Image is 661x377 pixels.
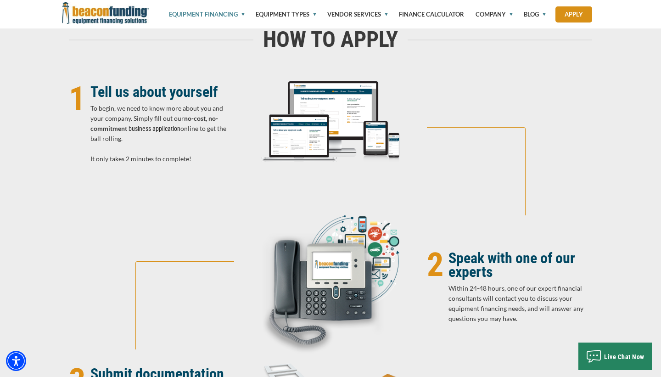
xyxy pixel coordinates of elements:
[427,251,592,279] h2: Speak with one of our experts
[262,215,399,354] img: speak with an equipment financing consultant
[578,343,652,370] button: Live Chat Now
[427,81,526,215] img: art
[69,85,234,99] h2: Tell us about yourself
[69,85,85,172] p: 1
[135,215,234,349] img: text
[253,30,407,49] h2: HOW TO APPLY
[427,251,443,338] p: 2
[555,6,592,23] a: Apply
[129,125,180,132] a: business application
[69,103,234,164] p: To begin, we need to know more about you and your company. Simply fill out our online to get the ...
[427,283,592,324] p: Within 24-48 hours, one of our expert financial consultants will contact you to discuss your equi...
[62,8,149,16] a: Beacon Funding Corporation
[62,2,149,24] img: Beacon Funding Corporation
[604,353,644,360] span: Live Chat Now
[6,351,26,371] div: Accessibility Menu
[262,81,399,162] img: how to apply for equipment financing laptop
